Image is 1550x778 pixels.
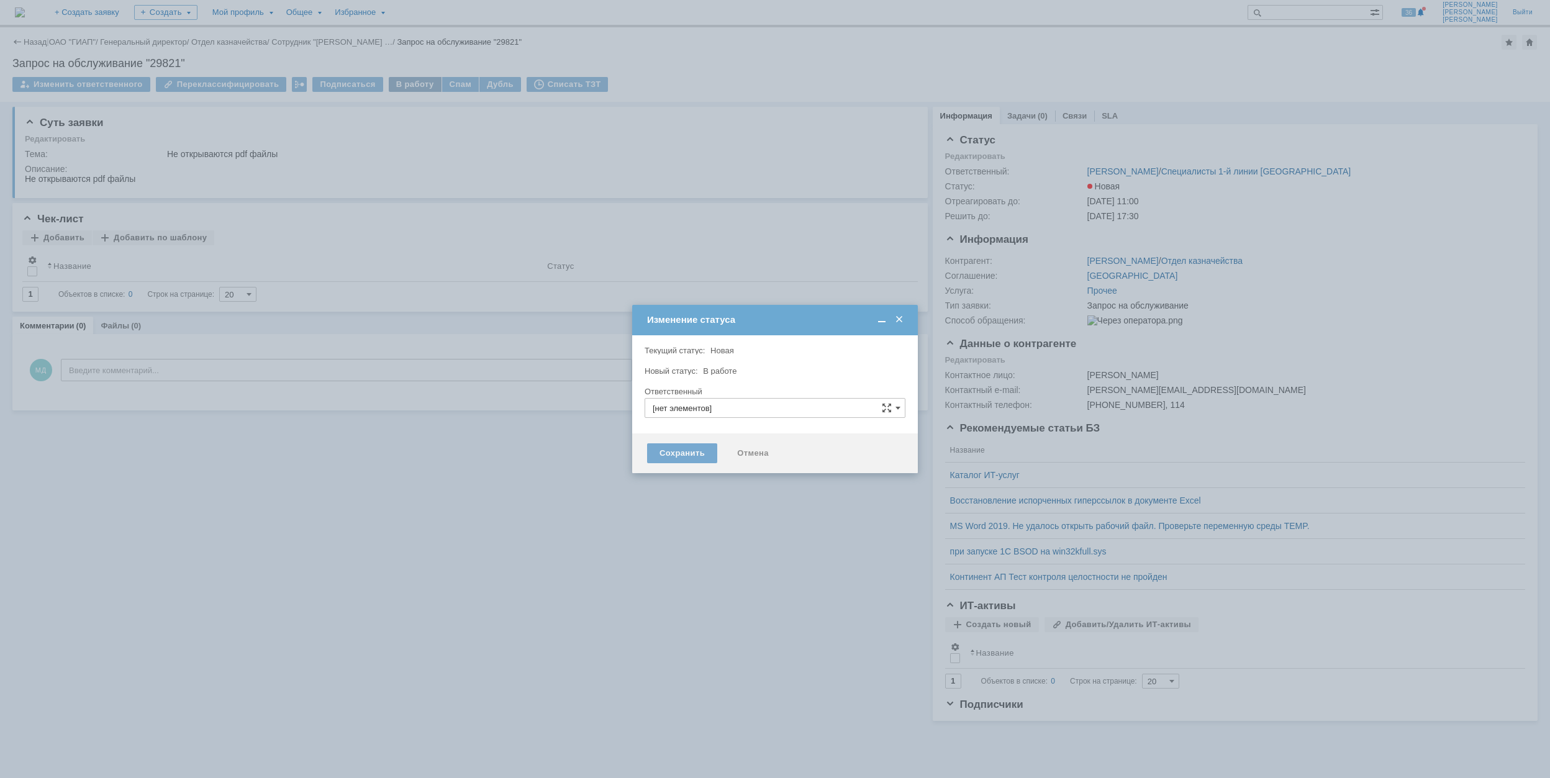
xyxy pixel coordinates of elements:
label: Новый статус: [645,366,698,376]
span: Сложная форма [882,403,892,413]
div: Ответственный [645,387,903,396]
span: Новая [710,346,734,355]
label: Текущий статус: [645,346,705,355]
span: Закрыть [893,314,905,325]
span: Свернуть (Ctrl + M) [876,314,888,325]
div: Изменение статуса [647,314,905,325]
span: В работе [703,366,736,376]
